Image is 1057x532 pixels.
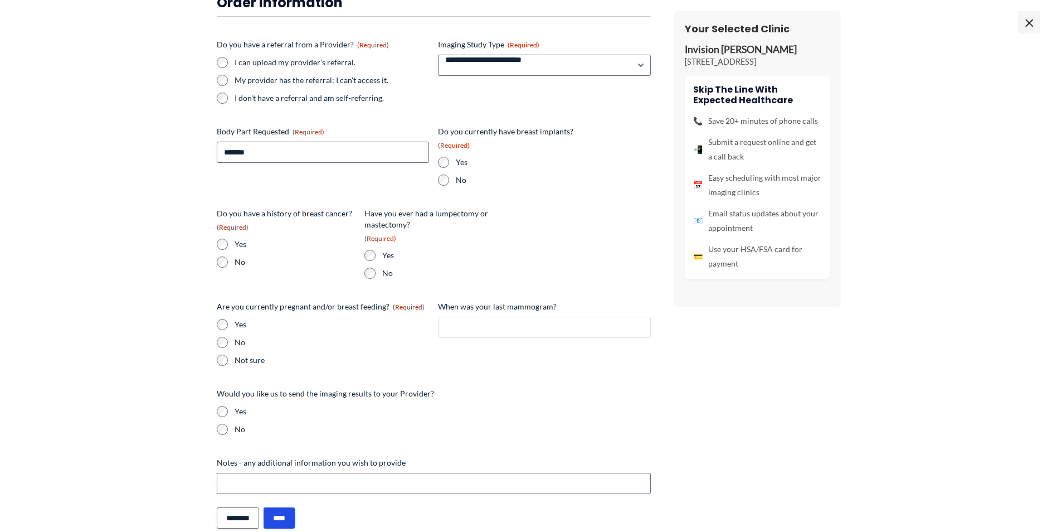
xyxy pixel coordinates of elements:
[357,41,389,49] span: (Required)
[693,114,821,128] li: Save 20+ minutes of phone calls
[217,301,425,312] legend: Are you currently pregnant and/or breast feeding?
[456,157,577,168] label: Yes
[693,142,703,157] span: 📲
[364,208,503,243] legend: Have you ever had a lumpectomy or mastectomy?
[235,257,355,268] label: No
[693,206,821,235] li: Email status updates about your appointment
[438,301,651,312] label: When was your last mammogram?
[235,75,430,86] label: My provider has the referral; I can't access it.
[438,141,470,149] span: (Required)
[235,319,430,330] label: Yes
[382,250,503,261] label: Yes
[456,175,577,186] label: No
[438,126,577,150] legend: Do you currently have breast implants?
[235,57,430,68] label: I can upload my provider's referral.
[693,171,821,200] li: Easy scheduling with most major imaging clinics
[693,242,821,271] li: Use your HSA/FSA card for payment
[508,41,539,49] span: (Required)
[685,56,830,67] p: [STREET_ADDRESS]
[693,135,821,164] li: Submit a request online and get a call back
[235,424,651,435] label: No
[685,43,830,56] p: Invision [PERSON_NAME]
[235,337,430,348] label: No
[217,208,355,232] legend: Do you have a history of breast cancer?
[693,249,703,264] span: 💳
[217,457,651,468] label: Notes - any additional information you wish to provide
[364,234,396,243] span: (Required)
[293,128,324,136] span: (Required)
[393,303,425,311] span: (Required)
[217,223,249,231] span: (Required)
[1018,11,1040,33] span: ×
[235,93,430,104] label: I don't have a referral and am self-referring.
[235,355,430,366] label: Not sure
[693,84,821,105] h4: Skip the line with Expected Healthcare
[217,388,434,399] legend: Would you like us to send the imaging results to your Provider?
[685,22,830,35] h3: Your Selected Clinic
[438,39,651,50] label: Imaging Study Type
[217,39,389,50] legend: Do you have a referral from a Provider?
[235,239,355,250] label: Yes
[235,406,651,417] label: Yes
[217,126,430,137] label: Body Part Requested
[382,268,503,279] label: No
[693,214,703,228] span: 📧
[693,178,703,192] span: 📅
[693,114,703,128] span: 📞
